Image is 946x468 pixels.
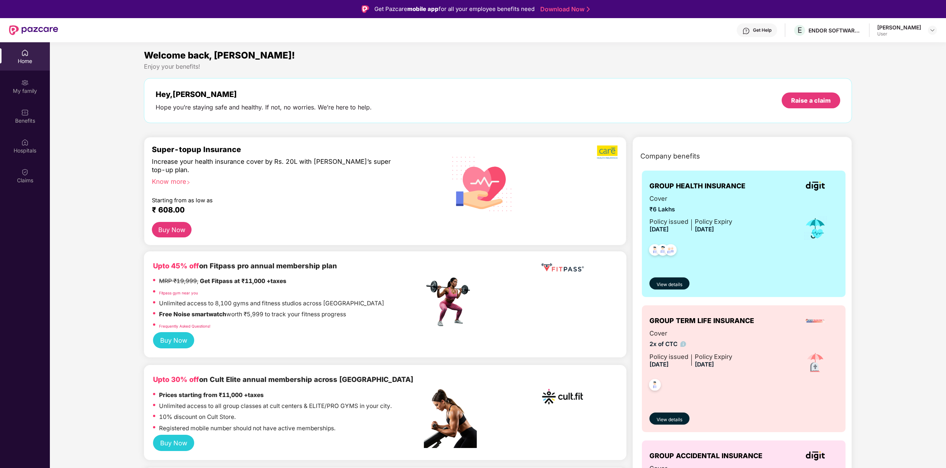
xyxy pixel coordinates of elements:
[144,50,295,61] span: Welcome back, [PERSON_NAME]!
[649,451,762,461] span: GROUP ACCIDENTAL INSURANCE
[152,222,192,237] button: Buy Now
[803,216,828,241] img: icon
[805,311,825,331] img: insurerLogo
[153,375,199,383] b: Upto 30% off
[654,242,672,260] img: svg+xml;base64,PHN2ZyB4bWxucz0iaHR0cDovL3d3dy53My5vcmcvMjAwMC9zdmciIHdpZHRoPSI0OC45NDMiIGhlaWdodD...
[649,217,688,227] div: Policy issued
[159,413,236,422] p: 10% discount on Cult Store.
[159,424,335,433] p: Registered mobile number should not have active memberships.
[159,299,384,308] p: Unlimited access to 8,100 gyms and fitness studios across [GEOGRAPHIC_DATA]
[649,194,732,204] span: Cover
[424,276,477,328] img: fpp.png
[877,24,921,31] div: [PERSON_NAME]
[649,226,669,233] span: [DATE]
[649,181,745,191] span: GROUP HEALTH INSURANCE
[877,31,921,37] div: User
[649,277,689,289] button: View details
[152,177,420,183] div: Know more
[929,27,935,33] img: svg+xml;base64,PHN2ZyBpZD0iRHJvcGRvd24tMzJ4MzIiIHhtbG5zPSJodHRwOi8vd3d3LnczLm9yZy8yMDAwL3N2ZyIgd2...
[540,5,587,13] a: Download Now
[802,350,829,376] img: icon
[153,332,195,348] button: Buy Now
[9,25,58,35] img: New Pazcare Logo
[156,90,372,99] div: Hey, [PERSON_NAME]
[407,5,439,12] strong: mobile app
[540,260,585,274] img: fppp.png
[159,311,226,318] strong: Free Noise smartwatch
[21,49,29,57] img: svg+xml;base64,PHN2ZyBpZD0iSG9tZSIgeG1sbnM9Imh0dHA6Ly93d3cudzMub3JnLzIwMDAvc3ZnIiB3aWR0aD0iMjAiIG...
[446,147,518,220] img: svg+xml;base64,PHN2ZyB4bWxucz0iaHR0cDovL3d3dy53My5vcmcvMjAwMC9zdmciIHhtbG5zOnhsaW5rPSJodHRwOi8vd3...
[156,103,372,111] div: Hope you’re staying safe and healthy. If not, no worries. We’re here to help.
[587,5,590,13] img: Stroke
[695,352,732,362] div: Policy Expiry
[649,361,669,368] span: [DATE]
[159,277,198,285] del: MRP ₹19,999,
[21,139,29,146] img: svg+xml;base64,PHN2ZyBpZD0iSG9zcGl0YWxzIiB4bWxucz0iaHR0cDovL3d3dy53My5vcmcvMjAwMC9zdmciIHdpZHRoPS...
[362,5,369,13] img: Logo
[21,109,29,116] img: svg+xml;base64,PHN2ZyBpZD0iQmVuZWZpdHMiIHhtbG5zPSJodHRwOi8vd3d3LnczLm9yZy8yMDAwL3N2ZyIgd2lkdGg9Ij...
[791,96,831,105] div: Raise a claim
[680,341,686,347] img: info
[657,281,682,288] span: View details
[753,27,771,33] div: Get Help
[144,63,852,71] div: Enjoy your benefits!
[159,402,392,411] p: Unlimited access to all group classes at cult centers & ELITE/PRO GYMS in your city.
[153,375,413,383] b: on Cult Elite annual membership across [GEOGRAPHIC_DATA]
[159,391,264,399] strong: Prices starting from ₹11,000 +taxes
[662,242,680,260] img: svg+xml;base64,PHN2ZyB4bWxucz0iaHR0cDovL3d3dy53My5vcmcvMjAwMC9zdmciIHdpZHRoPSI0OC45NDMiIGhlaWdodD...
[657,416,682,423] span: View details
[695,361,714,368] span: [DATE]
[808,27,861,34] div: ENDOR SOFTWARE PRIVATE LIMITED
[21,79,29,86] img: svg+xml;base64,PHN2ZyB3aWR0aD0iMjAiIGhlaWdodD0iMjAiIHZpZXdCb3g9IjAgMCAyMCAyMCIgZmlsbD0ibm9uZSIgeG...
[798,26,802,35] span: E
[649,316,754,326] span: GROUP TERM LIFE INSURANCE
[640,151,700,162] span: Company benefits
[159,324,210,328] a: Frequently Asked Questions!
[806,451,825,460] img: insurerLogo
[186,180,190,185] span: right
[200,277,286,285] strong: Get Fitpass at ₹11,000 +taxes
[424,389,477,448] img: pc2.png
[159,291,198,295] a: Fitpass gym near you
[649,413,689,425] button: View details
[152,205,417,214] div: ₹ 608.00
[597,145,618,159] img: b5dec4f62d2307b9de63beb79f102df3.png
[646,242,664,260] img: svg+xml;base64,PHN2ZyB4bWxucz0iaHR0cDovL3d3dy53My5vcmcvMjAwMC9zdmciIHdpZHRoPSI0OC45NDMiIGhlaWdodD...
[153,262,337,270] b: on Fitpass pro annual membership plan
[540,374,585,419] img: cult.png
[806,181,825,191] img: insurerLogo
[21,168,29,176] img: svg+xml;base64,PHN2ZyBpZD0iQ2xhaW0iIHhtbG5zPSJodHRwOi8vd3d3LnczLm9yZy8yMDAwL3N2ZyIgd2lkdGg9IjIwIi...
[649,205,732,214] span: ₹6 Lakhs
[695,226,714,233] span: [DATE]
[695,217,732,227] div: Policy Expiry
[646,377,664,395] img: svg+xml;base64,PHN2ZyB4bWxucz0iaHR0cDovL3d3dy53My5vcmcvMjAwMC9zdmciIHdpZHRoPSI0OC45NDMiIGhlaWdodD...
[649,329,732,339] span: Cover
[742,27,750,35] img: svg+xml;base64,PHN2ZyBpZD0iSGVscC0zMngzMiIgeG1sbnM9Imh0dHA6Ly93d3cudzMub3JnLzIwMDAvc3ZnIiB3aWR0aD...
[159,310,346,319] p: worth ₹5,999 to track your fitness progress
[374,5,535,14] div: Get Pazcare for all your employee benefits need
[153,262,199,270] b: Upto 45% off
[649,340,732,349] span: 2x of CTC
[152,157,392,174] div: Increase your health insurance cover by Rs. 20L with [PERSON_NAME]’s super top-up plan.
[152,197,392,202] div: Starting from as low as
[153,435,195,451] button: Buy Now
[649,352,688,362] div: Policy issued
[152,145,424,154] div: Super-topup Insurance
